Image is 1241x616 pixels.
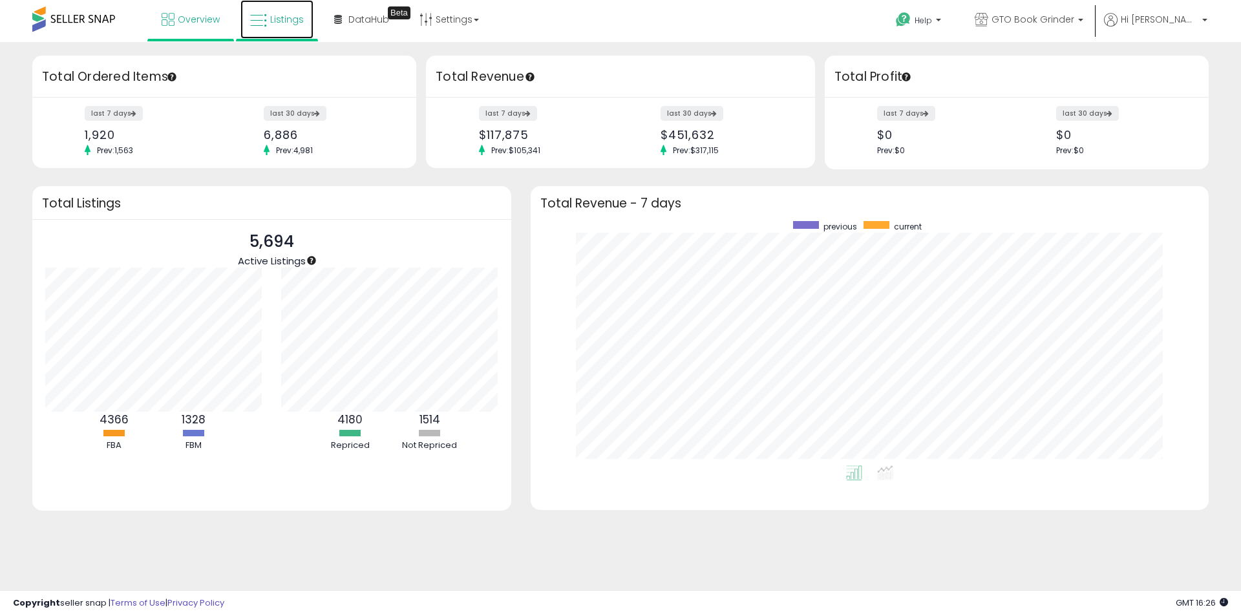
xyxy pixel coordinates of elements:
[306,255,317,266] div: Tooltip anchor
[85,106,143,121] label: last 7 days
[900,71,912,83] div: Tooltip anchor
[1056,145,1084,156] span: Prev: $0
[264,128,394,142] div: 6,886
[992,13,1074,26] span: GTO Book Grinder
[1104,13,1207,42] a: Hi [PERSON_NAME]
[391,440,469,452] div: Not Repriced
[238,229,306,254] p: 5,694
[85,128,215,142] div: 1,920
[182,412,206,427] b: 1328
[877,145,905,156] span: Prev: $0
[877,128,1007,142] div: $0
[485,145,547,156] span: Prev: $105,341
[436,68,805,86] h3: Total Revenue
[895,12,911,28] i: Get Help
[661,106,723,121] label: last 30 days
[1056,106,1119,121] label: last 30 days
[894,221,922,232] span: current
[90,145,140,156] span: Prev: 1,563
[388,6,410,19] div: Tooltip anchor
[666,145,725,156] span: Prev: $317,115
[479,106,537,121] label: last 7 days
[166,71,178,83] div: Tooltip anchor
[312,440,389,452] div: Repriced
[238,254,306,268] span: Active Listings
[540,198,1199,208] h3: Total Revenue - 7 days
[264,106,326,121] label: last 30 days
[178,13,220,26] span: Overview
[915,15,932,26] span: Help
[75,440,153,452] div: FBA
[42,68,407,86] h3: Total Ordered Items
[886,2,954,42] a: Help
[1121,13,1198,26] span: Hi [PERSON_NAME]
[661,128,792,142] div: $451,632
[270,145,319,156] span: Prev: 4,981
[348,13,389,26] span: DataHub
[834,68,1199,86] h3: Total Profit
[100,412,129,427] b: 4366
[877,106,935,121] label: last 7 days
[823,221,857,232] span: previous
[337,412,363,427] b: 4180
[479,128,611,142] div: $117,875
[524,71,536,83] div: Tooltip anchor
[419,412,440,427] b: 1514
[154,440,232,452] div: FBM
[270,13,304,26] span: Listings
[42,198,502,208] h3: Total Listings
[1056,128,1186,142] div: $0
